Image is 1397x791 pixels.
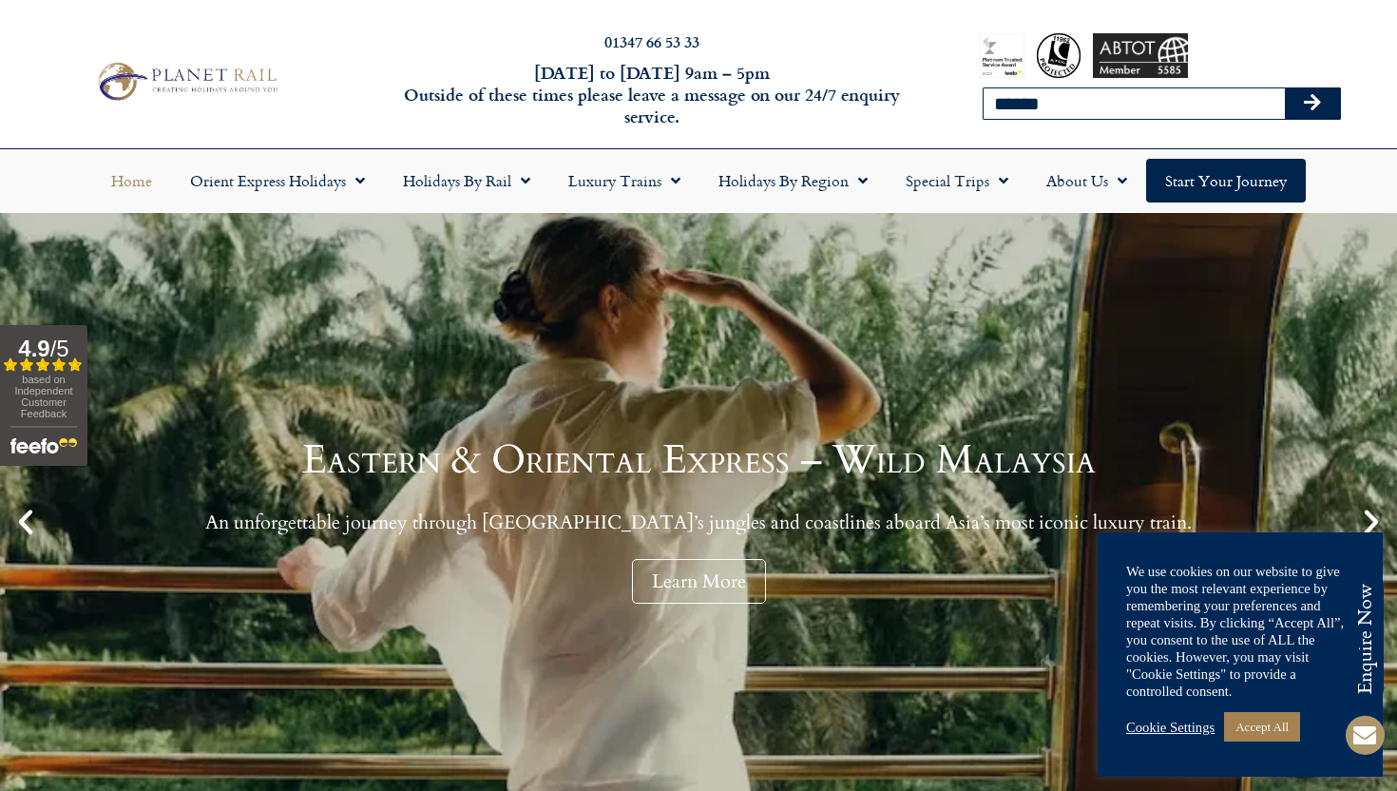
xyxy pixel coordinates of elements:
[887,159,1027,203] a: Special Trips
[1126,563,1354,700] div: We use cookies on our website to give you the most relevant experience by remembering your prefer...
[205,511,1192,534] p: An unforgettable journey through [GEOGRAPHIC_DATA]’s jungles and coastlines aboard Asia’s most ic...
[10,159,1387,203] nav: Menu
[549,159,699,203] a: Luxury Trains
[1224,712,1300,742] a: Accept All
[90,58,281,105] img: Planet Rail Train Holidays Logo
[1027,159,1146,203] a: About Us
[92,159,171,203] a: Home
[171,159,384,203] a: Orient Express Holidays
[384,159,549,203] a: Holidays by Rail
[205,440,1192,480] h1: Eastern & Oriental Express – Wild Malaysia
[1285,88,1340,119] button: Search
[1146,159,1306,203] a: Start your Journey
[1126,719,1215,736] a: Cookie Settings
[377,62,927,128] h6: [DATE] to [DATE] 9am – 5pm Outside of these times please leave a message on our 24/7 enquiry serv...
[1355,506,1387,538] div: Next slide
[10,506,42,538] div: Previous slide
[604,30,699,52] a: 01347 66 53 33
[632,559,766,604] a: Learn More
[699,159,887,203] a: Holidays by Region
